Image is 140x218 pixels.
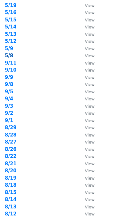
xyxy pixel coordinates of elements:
a: 9/2 [5,110,13,116]
a: View [78,139,95,145]
small: View [85,18,95,22]
small: View [85,32,95,37]
strong: 8/29 [5,125,17,130]
small: View [85,205,95,209]
a: View [78,3,95,8]
small: View [85,125,95,130]
small: View [85,10,95,15]
a: View [78,46,95,51]
small: View [85,140,95,144]
a: View [78,110,95,116]
a: 8/13 [5,204,17,210]
a: View [78,132,95,138]
small: View [85,68,95,73]
small: View [85,97,95,101]
a: 5/9 [5,46,13,51]
a: View [78,24,95,30]
small: View [85,53,95,58]
iframe: Chat Widget [108,187,140,218]
a: View [78,96,95,102]
a: View [78,161,95,167]
small: View [85,39,95,44]
a: View [78,103,95,109]
a: 5/16 [5,10,17,15]
a: 5/15 [5,17,17,23]
a: View [78,204,95,210]
a: 8/21 [5,161,17,167]
a: 8/22 [5,153,17,159]
small: View [85,118,95,123]
a: 8/18 [5,182,17,188]
small: View [85,61,95,66]
strong: 5/12 [5,38,17,44]
small: View [85,197,95,202]
a: View [78,175,95,181]
small: View [85,90,95,94]
small: View [85,75,95,80]
strong: 8/28 [5,132,17,138]
small: View [85,161,95,166]
small: View [85,46,95,51]
a: 8/20 [5,168,17,174]
a: 5/19 [5,3,17,8]
a: 8/14 [5,197,17,202]
small: View [85,147,95,152]
small: View [85,133,95,137]
a: 9/3 [5,103,13,109]
a: View [78,125,95,130]
a: 8/19 [5,175,17,181]
a: View [78,146,95,152]
a: 9/1 [5,118,13,123]
a: 5/8 [5,53,13,58]
small: View [85,212,95,216]
strong: 8/15 [5,190,17,195]
a: 9/8 [5,82,13,87]
small: View [85,176,95,181]
strong: 8/27 [5,139,17,145]
div: 聊天小工具 [108,187,140,218]
small: View [85,183,95,188]
a: 9/9 [5,74,13,80]
a: View [78,118,95,123]
small: View [85,168,95,173]
a: View [78,89,95,95]
a: View [78,211,95,217]
small: View [85,111,95,116]
a: View [78,38,95,44]
a: 9/10 [5,67,17,73]
a: View [78,182,95,188]
a: View [78,74,95,80]
a: View [78,17,95,23]
small: View [85,82,95,87]
a: 5/14 [5,24,17,30]
a: 9/5 [5,89,13,95]
a: 8/26 [5,146,17,152]
a: View [78,67,95,73]
a: 8/12 [5,211,17,217]
small: View [85,154,95,159]
a: 9/4 [5,96,13,102]
a: View [78,10,95,15]
a: 5/13 [5,31,17,37]
a: View [78,197,95,202]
